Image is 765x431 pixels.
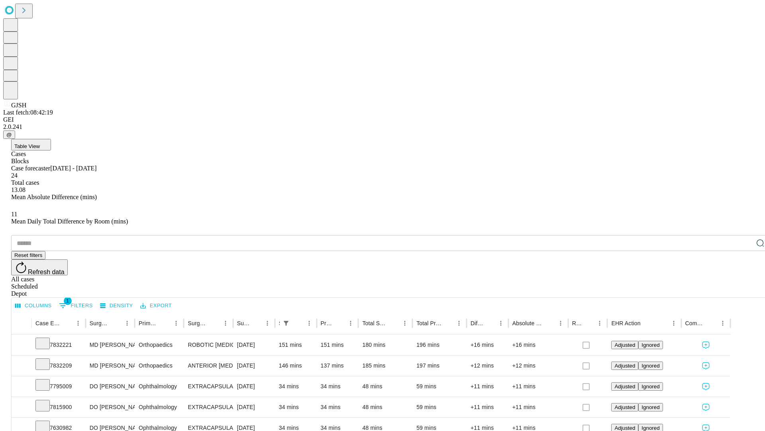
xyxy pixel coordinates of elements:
[139,320,159,326] div: Primary Service
[6,132,12,138] span: @
[16,380,27,394] button: Expand
[279,376,313,397] div: 34 mins
[362,397,408,417] div: 48 mins
[16,359,27,373] button: Expand
[641,384,659,389] span: Ignored
[668,318,679,329] button: Menu
[638,362,663,370] button: Ignored
[453,318,465,329] button: Menu
[3,116,762,123] div: GEI
[471,335,504,355] div: +16 mins
[362,376,408,397] div: 48 mins
[209,318,220,329] button: Sort
[35,320,61,326] div: Case Epic Id
[362,335,408,355] div: 180 mins
[50,165,96,172] span: [DATE] - [DATE]
[512,356,564,376] div: +12 mins
[611,403,638,411] button: Adjusted
[16,401,27,415] button: Expand
[484,318,495,329] button: Sort
[345,318,356,329] button: Menu
[304,318,315,329] button: Menu
[416,356,463,376] div: 197 mins
[611,382,638,391] button: Adjusted
[139,397,180,417] div: Ophthalmology
[139,376,180,397] div: Ophthalmology
[122,318,133,329] button: Menu
[555,318,566,329] button: Menu
[188,376,229,397] div: EXTRACAPSULAR CATARACT REMOVAL WITH [MEDICAL_DATA]
[11,194,97,200] span: Mean Absolute Difference (mins)
[220,318,231,329] button: Menu
[35,356,82,376] div: 7832209
[641,363,659,369] span: Ignored
[641,425,659,431] span: Ignored
[14,143,40,149] span: Table View
[495,318,506,329] button: Menu
[14,252,42,258] span: Reset filters
[706,318,717,329] button: Sort
[138,300,174,312] button: Export
[416,335,463,355] div: 196 mins
[638,341,663,349] button: Ignored
[90,356,131,376] div: MD [PERSON_NAME] [PERSON_NAME]
[416,376,463,397] div: 59 mins
[188,335,229,355] div: ROBOTIC [MEDICAL_DATA] KNEE TOTAL
[471,320,483,326] div: Difference
[611,320,640,326] div: EHR Action
[641,318,653,329] button: Sort
[321,356,355,376] div: 137 mins
[73,318,84,329] button: Menu
[614,384,635,389] span: Adjusted
[614,363,635,369] span: Adjusted
[237,335,271,355] div: [DATE]
[11,102,26,109] span: GJSH
[35,397,82,417] div: 7815900
[614,404,635,410] span: Adjusted
[237,356,271,376] div: [DATE]
[90,335,131,355] div: MD [PERSON_NAME] [PERSON_NAME]
[11,251,45,259] button: Reset filters
[237,397,271,417] div: [DATE]
[188,397,229,417] div: EXTRACAPSULAR CATARACT REMOVAL WITH [MEDICAL_DATA]
[717,318,728,329] button: Menu
[28,269,65,275] span: Refresh data
[3,109,53,116] span: Last fetch: 08:42:19
[262,318,273,329] button: Menu
[416,320,441,326] div: Total Predicted Duration
[442,318,453,329] button: Sort
[614,425,635,431] span: Adjusted
[583,318,594,329] button: Sort
[611,362,638,370] button: Adjusted
[594,318,605,329] button: Menu
[110,318,122,329] button: Sort
[362,320,387,326] div: Total Scheduled Duration
[139,356,180,376] div: Orthopaedics
[471,356,504,376] div: +12 mins
[544,318,555,329] button: Sort
[334,318,345,329] button: Sort
[321,320,333,326] div: Predicted In Room Duration
[237,320,250,326] div: Surgery Date
[11,218,128,225] span: Mean Daily Total Difference by Room (mins)
[64,297,72,305] span: 1
[614,342,635,348] span: Adjusted
[321,335,355,355] div: 151 mins
[638,403,663,411] button: Ignored
[611,341,638,349] button: Adjusted
[399,318,410,329] button: Menu
[638,382,663,391] button: Ignored
[292,318,304,329] button: Sort
[171,318,182,329] button: Menu
[280,318,292,329] div: 1 active filter
[35,335,82,355] div: 7832221
[188,356,229,376] div: ANTERIOR [MEDICAL_DATA] TOTAL HIP
[641,404,659,410] span: Ignored
[11,139,51,150] button: Table View
[13,300,54,312] button: Select columns
[11,211,17,217] span: 11
[188,320,208,326] div: Surgery Name
[16,338,27,352] button: Expand
[35,376,82,397] div: 7795009
[279,320,280,326] div: Scheduled In Room Duration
